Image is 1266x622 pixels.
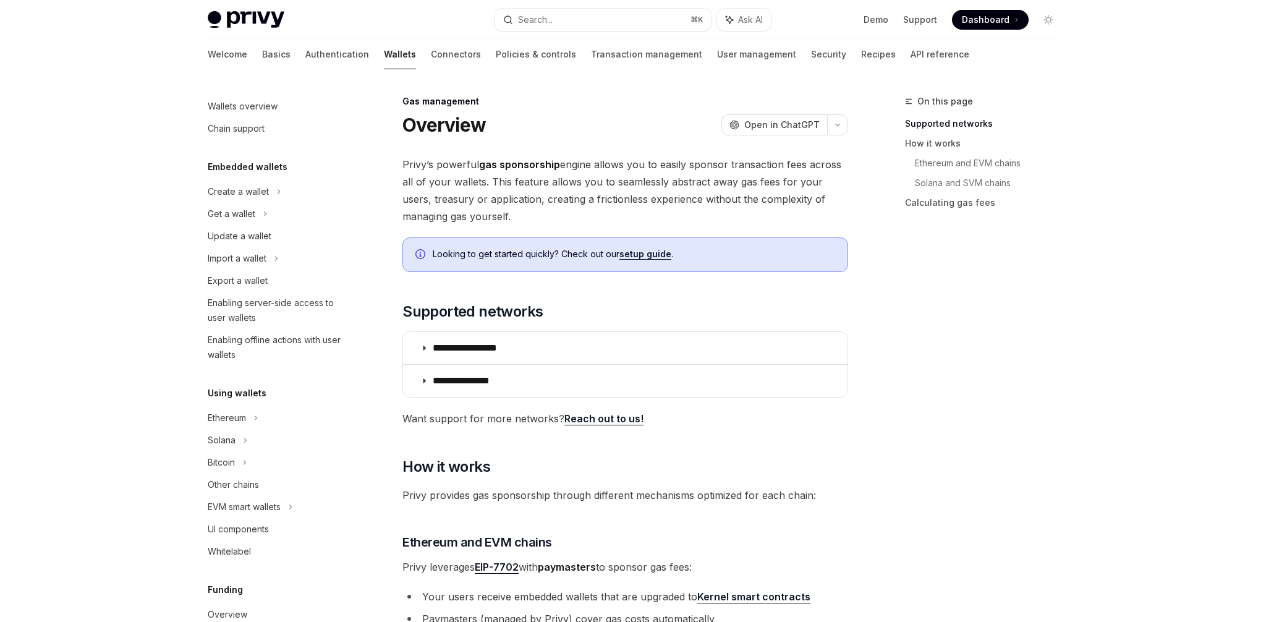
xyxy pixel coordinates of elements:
[911,40,969,69] a: API reference
[717,9,771,31] button: Ask AI
[811,40,846,69] a: Security
[744,119,820,131] span: Open in ChatGPT
[431,40,481,69] a: Connectors
[384,40,416,69] a: Wallets
[198,225,356,247] a: Update a wallet
[208,500,281,514] div: EVM smart wallets
[905,134,1068,153] a: How it works
[198,292,356,329] a: Enabling server-side access to user wallets
[475,561,519,574] a: EIP-7702
[208,411,246,425] div: Ethereum
[402,487,848,504] span: Privy provides gas sponsorship through different mechanisms optimized for each chain:
[208,455,235,470] div: Bitcoin
[208,160,287,174] h5: Embedded wallets
[905,193,1068,213] a: Calculating gas fees
[208,544,251,559] div: Whitelabel
[915,173,1068,193] a: Solana and SVM chains
[208,296,349,325] div: Enabling server-side access to user wallets
[721,114,827,135] button: Open in ChatGPT
[495,9,711,31] button: Search...⌘K
[208,477,259,492] div: Other chains
[496,40,576,69] a: Policies & controls
[402,114,486,136] h1: Overview
[538,561,596,573] strong: paymasters
[208,184,269,199] div: Create a wallet
[208,40,247,69] a: Welcome
[915,153,1068,173] a: Ethereum and EVM chains
[905,114,1068,134] a: Supported networks
[962,14,1009,26] span: Dashboard
[402,457,490,477] span: How it works
[198,518,356,540] a: UI components
[402,156,848,225] span: Privy’s powerful engine allows you to easily sponsor transaction fees across all of your wallets....
[208,386,266,401] h5: Using wallets
[903,14,937,26] a: Support
[208,522,269,537] div: UI components
[479,158,560,171] strong: gas sponsorship
[433,248,835,260] span: Looking to get started quickly? Check out our .
[208,99,278,114] div: Wallets overview
[738,14,763,26] span: Ask AI
[208,333,349,362] div: Enabling offline actions with user wallets
[198,117,356,140] a: Chain support
[402,95,848,108] div: Gas management
[208,251,266,266] div: Import a wallet
[717,40,796,69] a: User management
[1039,10,1058,30] button: Toggle dark mode
[402,588,848,605] li: Your users receive embedded wallets that are upgraded to
[198,474,356,496] a: Other chains
[208,229,271,244] div: Update a wallet
[861,40,896,69] a: Recipes
[402,558,848,576] span: Privy leverages with to sponsor gas fees:
[198,540,356,563] a: Whitelabel
[402,302,543,322] span: Supported networks
[305,40,369,69] a: Authentication
[208,433,236,448] div: Solana
[198,329,356,366] a: Enabling offline actions with user wallets
[208,582,243,597] h5: Funding
[690,15,703,25] span: ⌘ K
[564,412,644,425] a: Reach out to us!
[198,95,356,117] a: Wallets overview
[591,40,702,69] a: Transaction management
[864,14,888,26] a: Demo
[208,11,284,28] img: light logo
[208,207,255,221] div: Get a wallet
[952,10,1029,30] a: Dashboard
[917,94,973,109] span: On this page
[208,121,265,136] div: Chain support
[518,12,553,27] div: Search...
[619,249,671,260] a: setup guide
[208,607,247,622] div: Overview
[402,534,552,551] span: Ethereum and EVM chains
[697,590,810,603] a: Kernel smart contracts
[198,270,356,292] a: Export a wallet
[208,273,268,288] div: Export a wallet
[415,249,428,262] svg: Info
[262,40,291,69] a: Basics
[402,410,848,427] span: Want support for more networks?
